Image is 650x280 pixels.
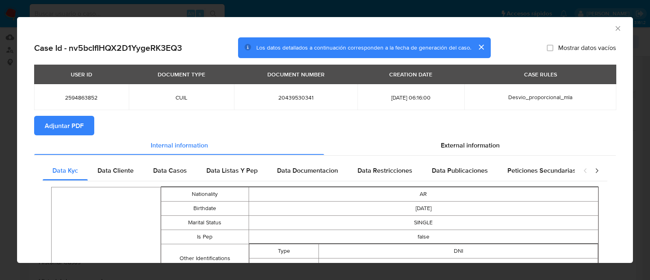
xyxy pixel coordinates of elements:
[34,42,182,53] h2: Case Id - nv5bcIfIHQX2D1YygeRK3EQ3
[471,37,491,57] button: cerrar
[262,67,329,81] div: DOCUMENT NUMBER
[441,140,500,150] span: External information
[614,24,621,32] button: Cerrar ventana
[256,43,471,52] span: Los datos detallados a continuación corresponden a la fecha de generación del caso.
[319,258,598,272] td: 43953034
[66,67,97,81] div: USER ID
[244,94,347,101] span: 20439530341
[547,44,553,51] input: Mostrar datos vacíos
[153,166,187,175] span: Data Casos
[161,244,249,273] td: Other Identifications
[508,93,572,101] span: Desvio_proporcional_mla
[97,166,134,175] span: Data Cliente
[357,166,412,175] span: Data Restricciones
[507,166,576,175] span: Peticiones Secundarias
[558,43,616,52] span: Mostrar datos vacíos
[161,230,249,244] td: Is Pep
[43,161,575,180] div: Detailed internal info
[206,166,258,175] span: Data Listas Y Pep
[249,215,598,230] td: SINGLE
[17,17,633,263] div: closure-recommendation-modal
[139,94,225,101] span: CUIL
[161,187,249,201] td: Nationality
[367,94,455,101] span: [DATE] 06:16:00
[249,258,319,272] td: Number
[34,135,616,155] div: Detailed info
[249,230,598,244] td: false
[432,166,488,175] span: Data Publicaciones
[519,67,562,81] div: CASE RULES
[153,67,210,81] div: DOCUMENT TYPE
[249,244,319,258] td: Type
[277,166,338,175] span: Data Documentacion
[45,117,84,135] span: Adjuntar PDF
[384,67,437,81] div: CREATION DATE
[44,94,119,101] span: 2594863852
[249,187,598,201] td: AR
[161,215,249,230] td: Marital Status
[249,201,598,215] td: [DATE]
[151,140,208,150] span: Internal information
[161,201,249,215] td: Birthdate
[52,166,78,175] span: Data Kyc
[319,244,598,258] td: DNI
[34,116,94,135] button: Adjuntar PDF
